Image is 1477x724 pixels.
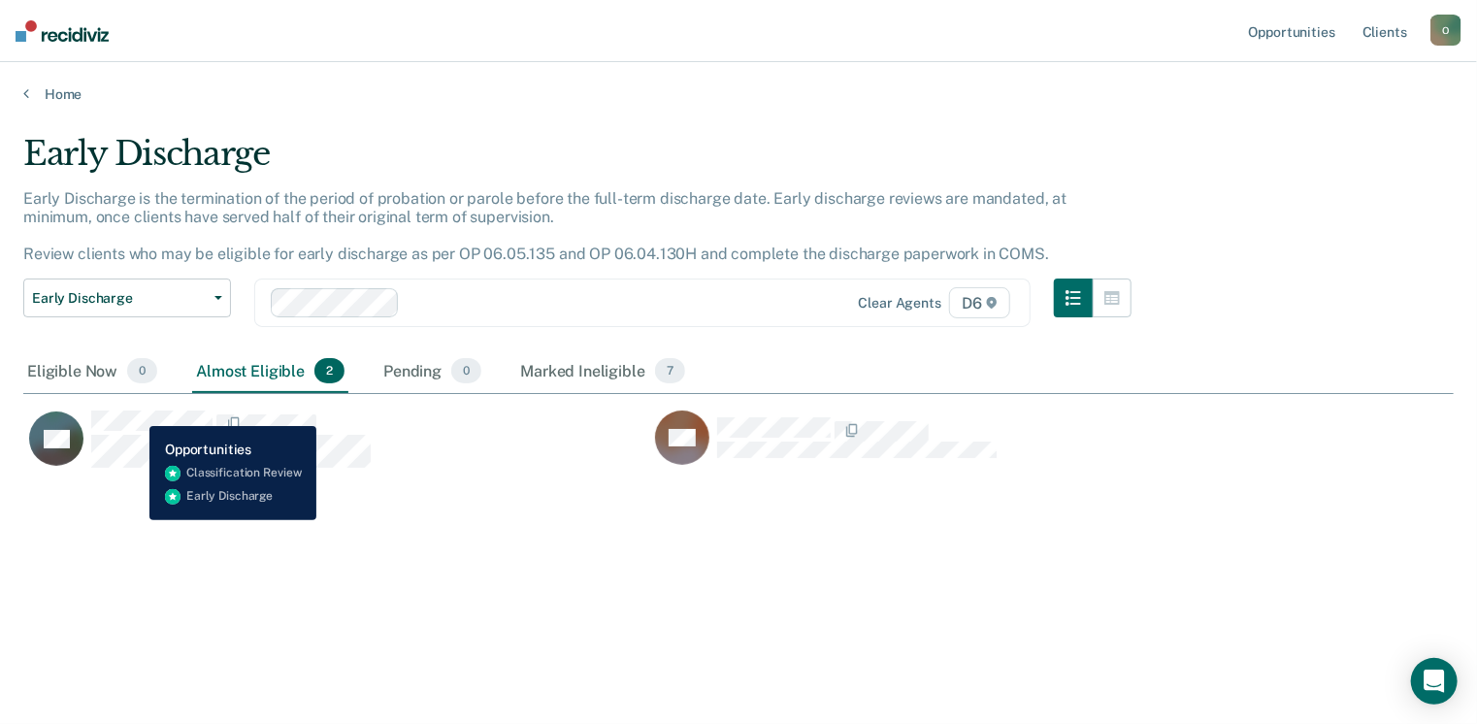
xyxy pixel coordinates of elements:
a: Home [23,85,1454,103]
div: Almost Eligible2 [192,350,348,393]
div: Early Discharge [23,134,1132,189]
span: 0 [127,358,157,383]
span: 7 [655,358,685,383]
div: Pending0 [379,350,485,393]
img: Recidiviz [16,20,109,42]
span: Early Discharge [32,290,207,307]
div: Marked Ineligible7 [516,350,689,393]
div: CaseloadOpportunityCell-0772694 [23,410,649,487]
span: 2 [314,358,345,383]
div: Eligible Now0 [23,350,161,393]
button: Early Discharge [23,279,231,317]
p: Early Discharge is the termination of the period of probation or parole before the full-term disc... [23,189,1067,264]
span: 0 [451,358,481,383]
div: CaseloadOpportunityCell-0690611 [649,410,1275,487]
button: O [1430,15,1461,46]
span: D6 [949,287,1010,318]
div: Clear agents [859,295,941,312]
div: Open Intercom Messenger [1411,658,1458,705]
